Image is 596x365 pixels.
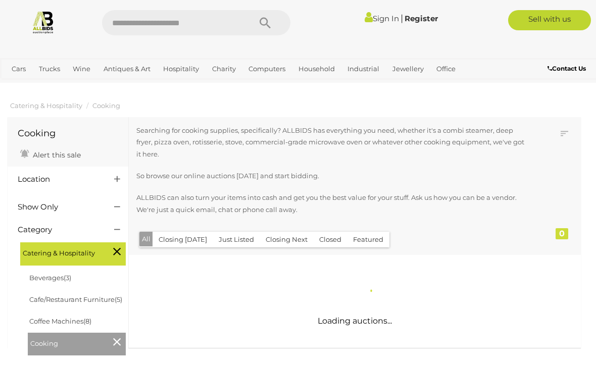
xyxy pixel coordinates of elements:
a: Catering & Hospitality [10,101,82,110]
a: Register [405,14,438,23]
button: Closing [DATE] [153,232,213,247]
div: 0 [556,228,568,239]
span: | [401,13,403,24]
a: Jewellery [388,61,428,77]
b: Contact Us [548,65,586,72]
button: Featured [347,232,389,247]
a: Computers [244,61,289,77]
a: Antiques & Art [100,61,155,77]
a: Alert this sale [18,146,83,162]
button: Just Listed [213,232,260,247]
a: Hospitality [159,61,203,77]
a: Household [294,61,339,77]
p: Searching for cooking supplies, specifically? ALLBIDS has everything you need, whether it's a com... [136,125,529,160]
span: Cooking [30,335,106,349]
a: Sell with us [508,10,591,30]
span: Loading auctions... [318,316,392,326]
a: Beverages(3) [29,274,71,282]
a: Industrial [343,61,383,77]
h4: Category [18,226,99,234]
span: Alert this sale [30,150,81,160]
h4: Location [18,175,99,184]
a: [GEOGRAPHIC_DATA] [41,77,121,94]
button: Search [240,10,290,35]
button: All [139,232,153,246]
span: (8) [83,317,91,325]
span: Catering & Hospitality [23,245,98,259]
img: Allbids.com.au [31,10,55,34]
a: Trucks [35,61,64,77]
a: Charity [208,61,240,77]
a: Contact Us [548,63,588,74]
h4: Show Only [18,203,99,212]
span: (5) [115,295,122,303]
a: Sign In [365,14,399,23]
a: Cars [8,61,30,77]
a: Wine [69,61,94,77]
button: Closed [313,232,347,247]
a: Cooking [92,101,120,110]
a: Office [432,61,460,77]
h1: Cooking [18,129,118,139]
a: Cafe/Restaurant Furniture(5) [29,295,122,303]
a: Coffee Machines(8) [29,317,91,325]
span: (3) [64,274,71,282]
p: So browse our online auctions [DATE] and start bidding. [136,170,529,182]
a: Sports [8,77,36,94]
button: Closing Next [260,232,314,247]
p: ALLBIDS can also turn your items into cash and get you the best value for your stuff. Ask us how ... [136,192,529,216]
